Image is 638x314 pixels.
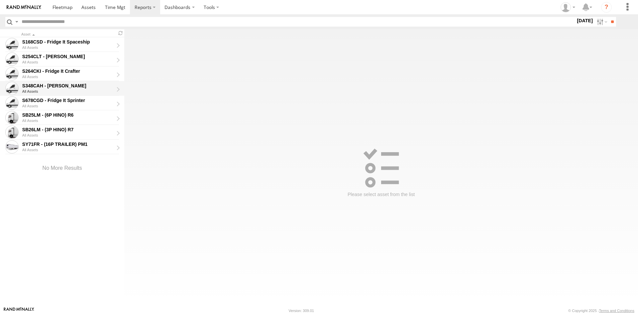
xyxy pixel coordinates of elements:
[289,309,314,313] div: Version: 309.01
[22,68,114,74] div: S264CKI - Fridge It Crafter - Click to view sensor readings
[22,60,118,64] div: All Assets
[576,17,594,24] label: [DATE]
[22,133,118,137] div: All Assets
[22,104,118,108] div: All Assets
[4,307,34,314] a: Visit our Website
[22,127,114,133] div: SB26LM - (3P HINO) R7 - Click to view sensor readings
[5,38,19,51] span: Click to view sensor readings
[22,53,114,59] div: S254CLT - Brian Corkhill - Click to view sensor readings
[116,30,124,36] span: Refresh
[22,148,118,152] div: All Assets
[5,111,19,124] span: Click to view sensor readings
[22,75,118,79] div: All Assets
[5,140,19,154] span: Click to view sensor readings
[21,33,114,36] div: Click to Sort
[22,112,114,118] div: SB25LM - (6P HINO) R6 - Click to view sensor readings
[5,96,19,110] span: Click to view sensor readings
[22,39,114,45] div: S168CSD - Fridge It Spaceship - Click to view sensor readings
[5,52,19,66] span: Click to view sensor readings
[22,119,118,123] div: All Assets
[7,5,41,10] img: rand-logo.svg
[22,89,118,93] div: All Assets
[594,17,608,27] label: Search Filter Options
[14,17,19,27] label: Search Query
[558,2,578,12] div: Peter Lu
[22,46,118,50] div: All Assets
[22,83,114,89] div: S348CAH - Emir Tarabar - Click to view sensor readings
[5,126,19,139] span: Click to view sensor readings
[601,2,612,13] i: ?
[5,67,19,80] span: Click to view sensor readings
[22,97,114,103] div: S678CGD - Fridge It Sprinter - Click to view sensor readings
[22,141,114,147] div: SY71FR - (16P TRAILER) PM1 - Click to view sensor readings
[599,309,634,313] a: Terms and Conditions
[5,82,19,95] span: Click to view sensor readings
[568,309,634,313] div: © Copyright 2025 -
